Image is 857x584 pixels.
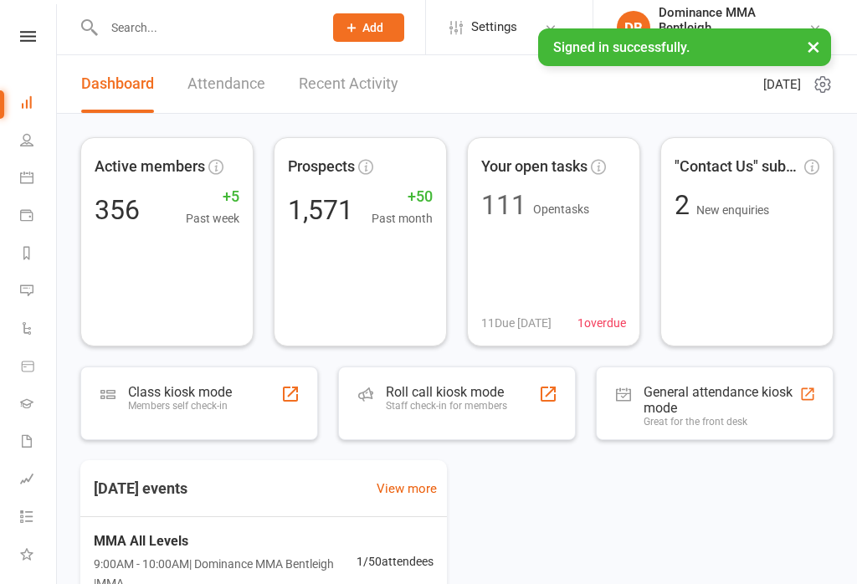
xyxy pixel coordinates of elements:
a: Product Sales [20,349,58,387]
a: Reports [20,236,58,274]
span: MMA All Levels [94,530,357,552]
a: Calendar [20,161,58,198]
span: 1 / 50 attendees [357,552,434,571]
div: 356 [95,197,140,223]
span: "Contact Us" submissions [675,155,801,179]
span: Settings [471,8,517,46]
span: [DATE] [763,74,801,95]
span: 2 [675,189,696,221]
div: Members self check-in [128,400,232,412]
span: Add [362,21,383,34]
a: Assessments [20,462,58,499]
a: Payments [20,198,58,236]
span: Prospects [288,155,355,179]
span: +5 [186,185,239,209]
div: Staff check-in for members [386,400,507,412]
span: Signed in successfully. [553,39,690,55]
a: View more [377,479,437,499]
div: DB [617,11,650,44]
div: Great for the front desk [644,416,799,428]
a: What's New [20,537,58,575]
a: Recent Activity [299,55,398,113]
a: Dashboard [81,55,154,113]
span: Past week [186,209,239,228]
span: New enquiries [696,203,769,217]
h3: [DATE] events [80,474,201,504]
span: 1 overdue [577,314,626,332]
span: 11 Due [DATE] [481,314,552,332]
div: 111 [481,192,526,218]
div: Dominance MMA Bentleigh [659,5,808,35]
span: Open tasks [533,202,589,216]
button: × [798,28,829,64]
a: Dashboard [20,85,58,123]
input: Search... [99,16,311,39]
button: Add [333,13,404,42]
div: Roll call kiosk mode [386,384,507,400]
div: 1,571 [288,197,353,223]
div: General attendance kiosk mode [644,384,799,416]
a: People [20,123,58,161]
div: Class kiosk mode [128,384,232,400]
span: Your open tasks [481,155,588,179]
span: Active members [95,155,205,179]
span: Past month [372,209,433,228]
a: Attendance [187,55,265,113]
span: +50 [372,185,433,209]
